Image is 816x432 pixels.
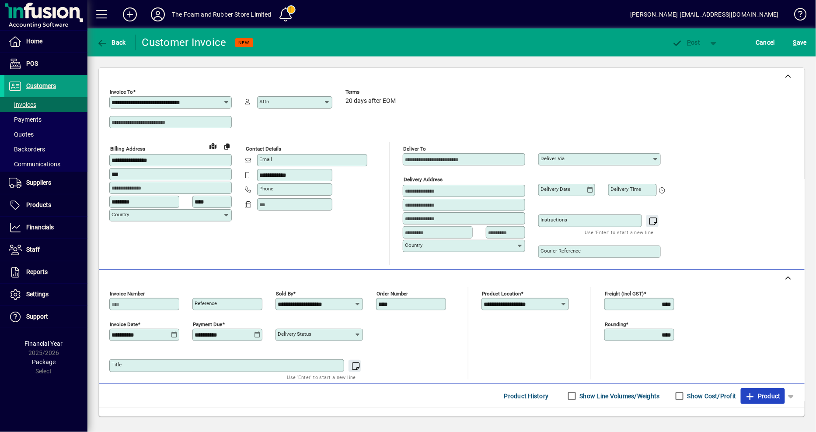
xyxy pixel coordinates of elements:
span: POS [26,60,38,67]
span: Financials [26,224,54,231]
span: Product [745,389,781,403]
button: Cancel [754,35,778,50]
button: Save [791,35,809,50]
span: Suppliers [26,179,51,186]
label: Show Line Volumes/Weights [578,392,660,400]
span: Financial Year [25,340,63,347]
mat-label: Sold by [276,291,293,297]
span: S [793,39,797,46]
mat-label: Delivery date [541,186,570,192]
span: 20 days after EOM [345,98,396,105]
button: Post [668,35,705,50]
span: Staff [26,246,40,253]
span: Product History [504,389,549,403]
span: Products [26,201,51,208]
span: Reports [26,268,48,275]
mat-label: Delivery status [278,331,311,337]
a: Support [4,306,87,328]
mat-label: Reference [195,300,217,306]
span: Quotes [9,131,34,138]
div: The Foam and Rubber Store Limited [172,7,272,21]
label: Show Cost/Profit [686,392,736,400]
a: Communications [4,157,87,172]
button: Product [741,388,785,404]
mat-label: Invoice number [110,291,145,297]
a: Knowledge Base [788,2,805,30]
span: NEW [239,40,250,46]
mat-hint: Use 'Enter' to start a new line [585,227,654,237]
span: ave [793,35,807,49]
span: ost [672,39,701,46]
span: Package [32,358,56,365]
span: Payments [9,116,42,123]
mat-label: Deliver via [541,155,565,162]
mat-label: Email [259,156,272,162]
a: Reports [4,261,87,283]
a: POS [4,53,87,75]
a: Quotes [4,127,87,142]
button: Back [94,35,128,50]
span: Backorders [9,146,45,153]
span: Customers [26,82,56,89]
a: Products [4,194,87,216]
a: Invoices [4,97,87,112]
mat-hint: Use 'Enter' to start a new line [287,372,356,382]
a: Home [4,31,87,53]
mat-label: Freight (incl GST) [605,291,644,297]
mat-label: Delivery time [610,186,641,192]
a: Staff [4,239,87,261]
mat-label: Invoice To [110,89,133,95]
span: Settings [26,291,49,298]
mat-label: Rounding [605,321,626,327]
button: Profile [144,7,172,22]
span: Cancel [756,35,775,49]
mat-label: Country [405,242,422,248]
span: Invoices [9,101,36,108]
a: Settings [4,284,87,306]
span: Terms [345,89,398,95]
span: Communications [9,161,60,168]
app-page-header-button: Back [87,35,136,50]
mat-label: Instructions [541,217,567,223]
a: Backorders [4,142,87,157]
mat-label: Title [112,362,122,368]
button: Copy to Delivery address [220,139,234,153]
div: [PERSON_NAME] [EMAIL_ADDRESS][DOMAIN_NAME] [631,7,779,21]
mat-label: Order number [377,291,408,297]
mat-label: Deliver To [403,146,426,152]
button: Product History [501,388,552,404]
mat-label: Phone [259,186,273,192]
span: Support [26,313,48,320]
span: Home [26,38,42,45]
div: Customer Invoice [142,35,227,49]
mat-label: Attn [259,98,269,105]
a: Payments [4,112,87,127]
span: P [687,39,691,46]
a: View on map [206,139,220,153]
mat-label: Courier Reference [541,248,581,254]
mat-label: Country [112,211,129,218]
mat-label: Invoice date [110,321,138,327]
span: Back [97,39,126,46]
mat-label: Payment due [193,321,222,327]
a: Suppliers [4,172,87,194]
mat-label: Product location [482,291,521,297]
button: Add [116,7,144,22]
a: Financials [4,217,87,239]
